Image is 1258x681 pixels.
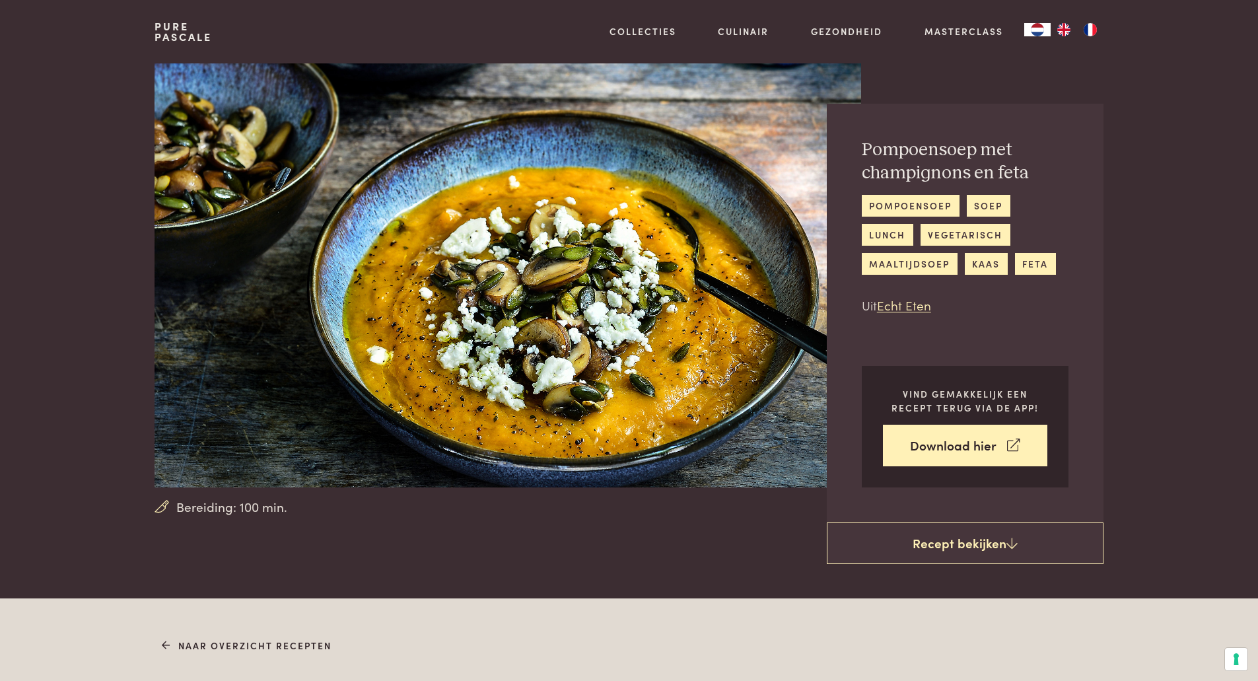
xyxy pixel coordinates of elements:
[925,24,1003,38] a: Masterclass
[862,195,960,217] a: pompoensoep
[162,639,332,653] a: Naar overzicht recepten
[155,63,860,487] img: Pompoensoep met champignons en feta
[1015,253,1056,275] a: feta
[967,195,1010,217] a: soep
[155,21,212,42] a: PurePascale
[811,24,882,38] a: Gezondheid
[883,387,1047,414] p: Vind gemakkelijk een recept terug via de app!
[883,425,1047,466] a: Download hier
[862,253,958,275] a: maaltijdsoep
[176,497,287,517] span: Bereiding: 100 min.
[1051,23,1077,36] a: EN
[1024,23,1051,36] a: NL
[1024,23,1103,36] aside: Language selected: Nederlands
[827,522,1103,565] a: Recept bekijken
[921,224,1010,246] a: vegetarisch
[1077,23,1103,36] a: FR
[862,296,1068,315] p: Uit
[718,24,769,38] a: Culinair
[862,139,1068,184] h2: Pompoensoep met champignons en feta
[862,224,913,246] a: lunch
[965,253,1008,275] a: kaas
[1051,23,1103,36] ul: Language list
[610,24,676,38] a: Collecties
[877,296,931,314] a: Echt Eten
[1024,23,1051,36] div: Language
[1225,648,1247,670] button: Uw voorkeuren voor toestemming voor trackingtechnologieën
